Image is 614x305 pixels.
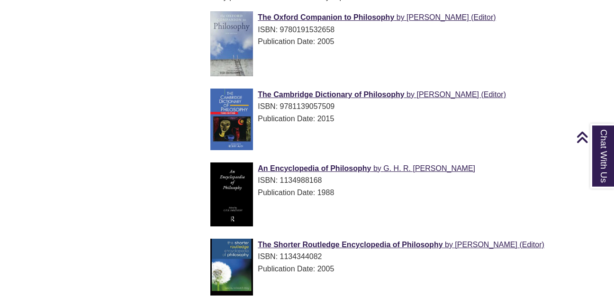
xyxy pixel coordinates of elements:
div: ISBN: 9781139057509 [210,100,545,113]
span: [PERSON_NAME] (Editor) [406,13,496,21]
span: by [406,90,415,99]
div: ISBN: 1134988168 [210,174,545,187]
a: The Shorter Routledge Encyclopedia of Philosophy by [PERSON_NAME] (Editor) [258,241,544,249]
span: The Cambridge Dictionary of Philosophy [258,90,404,99]
span: [PERSON_NAME] (Editor) [455,241,544,249]
span: The Oxford Companion to Philosophy [258,13,394,21]
span: [PERSON_NAME] (Editor) [416,90,506,99]
div: Publication Date: 2005 [210,263,545,275]
a: The Cambridge Dictionary of Philosophy by [PERSON_NAME] (Editor) [258,90,506,99]
span: by [445,241,453,249]
div: ISBN: 1134344082 [210,251,545,263]
div: Publication Date: 1988 [210,187,545,199]
div: Publication Date: 2005 [210,36,545,48]
span: The Shorter Routledge Encyclopedia of Philosophy [258,241,442,249]
a: Back to Top [576,131,612,144]
div: ISBN: 9780191532658 [210,24,545,36]
span: An Encyclopedia of Philosophy [258,164,371,172]
a: The Oxford Companion to Philosophy by [PERSON_NAME] (Editor) [258,13,496,21]
span: G. H. R. [PERSON_NAME] [383,164,475,172]
div: Publication Date: 2015 [210,113,545,125]
span: by [397,13,405,21]
a: An Encyclopedia of Philosophy by G. H. R. [PERSON_NAME] [258,164,475,172]
span: by [373,164,381,172]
